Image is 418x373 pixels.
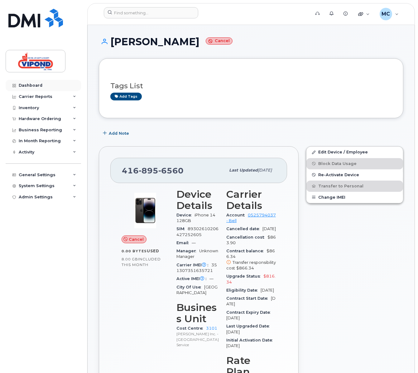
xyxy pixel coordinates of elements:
span: Last updated [229,168,258,172]
span: $866.34 [226,249,276,271]
span: Cancel [129,236,144,242]
span: [DATE] [262,226,276,231]
span: Device [176,213,195,217]
span: 89302610206427252605 [176,226,219,237]
span: Contract Expiry Date [226,310,273,315]
span: [DATE] [226,330,240,334]
img: image20231002-3703462-njx0qo.jpeg [127,192,164,229]
span: Re-Activate Device [318,172,359,177]
span: — [209,276,214,281]
span: Last Upgraded Date [226,324,272,328]
h1: [PERSON_NAME] [99,36,403,47]
span: [DATE] [226,316,240,320]
a: Edit Device / Employee [306,147,403,158]
span: SIM [176,226,188,231]
span: Account [226,213,248,217]
span: [DATE] [226,343,240,348]
span: $866.34 [236,266,254,270]
button: Add Note [99,128,134,139]
span: 0.00 Bytes [122,249,147,253]
p: [PERSON_NAME] Inc. -[GEOGRAPHIC_DATA] Service [176,331,219,347]
h3: Business Unit [176,302,219,324]
span: included this month [122,257,161,267]
span: 6560 [158,166,184,175]
span: Email [176,240,192,245]
span: Active IMEI [176,276,209,281]
span: Cost Centre [176,326,206,331]
span: used [147,249,159,253]
span: Contract balance [226,249,267,253]
span: Eligibility Date [226,288,261,293]
a: 3101 [206,326,217,331]
span: Cancelled date [226,226,262,231]
span: — [192,240,196,245]
span: iPhone 14 128GB [176,213,215,223]
h3: Tags List [110,82,392,90]
button: Block Data Usage [306,158,403,169]
span: Transfer responsibility cost [226,260,276,270]
span: Initial Activation Date [226,338,276,342]
span: Carrier IMEI [176,263,211,267]
h3: Carrier Details [226,189,276,211]
span: Add Note [109,130,129,136]
span: Cancellation cost [226,235,267,240]
a: Add tags [110,93,142,100]
span: $863.90 [226,235,276,245]
span: Upgrade Status [226,274,263,279]
span: [GEOGRAPHIC_DATA] [176,285,218,295]
span: 8.00 GB [122,257,138,261]
span: Contract Start Date [226,296,271,301]
button: Change IMEI [306,192,403,203]
span: 895 [139,166,158,175]
span: $816.34 [226,274,276,284]
button: Re-Activate Device [306,169,403,181]
a: 0525794037 - Bell [226,213,276,223]
span: City Of Use [176,285,204,289]
span: [DATE] [258,168,272,172]
span: [DATE] [261,288,274,293]
h3: Device Details [176,189,219,211]
small: Cancel [206,37,233,45]
span: 416 [122,166,184,175]
span: Manager [176,249,199,253]
button: Transfer to Personal [306,181,403,192]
